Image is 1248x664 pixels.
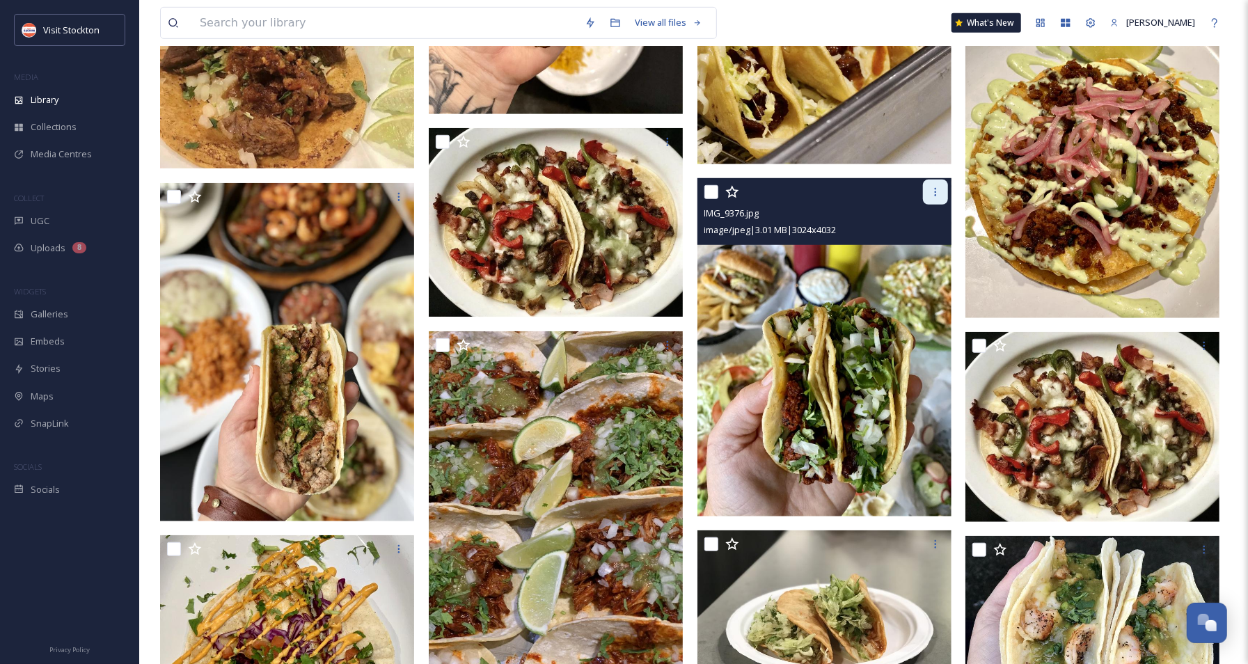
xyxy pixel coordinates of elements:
[43,24,100,36] span: Visit Stockton
[951,13,1021,33] a: What's New
[965,332,1219,522] img: IMG_4089.JPG
[49,645,90,654] span: Privacy Policy
[49,640,90,657] a: Privacy Policy
[1187,603,1227,643] button: Open Chat
[31,390,54,403] span: Maps
[14,461,42,472] span: SOCIALS
[160,183,414,521] img: IMG_7875.JPEG
[704,223,837,236] span: image/jpeg | 3.01 MB | 3024 x 4032
[31,242,65,255] span: Uploads
[14,286,46,297] span: WIDGETS
[697,178,951,516] img: IMG_9376.jpg
[1103,9,1202,36] a: [PERSON_NAME]
[31,214,49,228] span: UGC
[1126,16,1195,29] span: [PERSON_NAME]
[31,120,77,134] span: Collections
[72,242,86,253] div: 8
[31,308,68,321] span: Galleries
[193,8,578,38] input: Search your library
[31,93,58,106] span: Library
[31,483,60,496] span: Socials
[429,128,683,317] img: IMG_0792.JPG
[14,72,38,82] span: MEDIA
[628,9,709,36] a: View all files
[31,362,61,375] span: Stories
[31,335,65,348] span: Embeds
[704,207,759,219] span: IMG_9376.jpg
[31,148,92,161] span: Media Centres
[31,417,69,430] span: SnapLink
[22,23,36,37] img: unnamed.jpeg
[14,193,44,203] span: COLLECT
